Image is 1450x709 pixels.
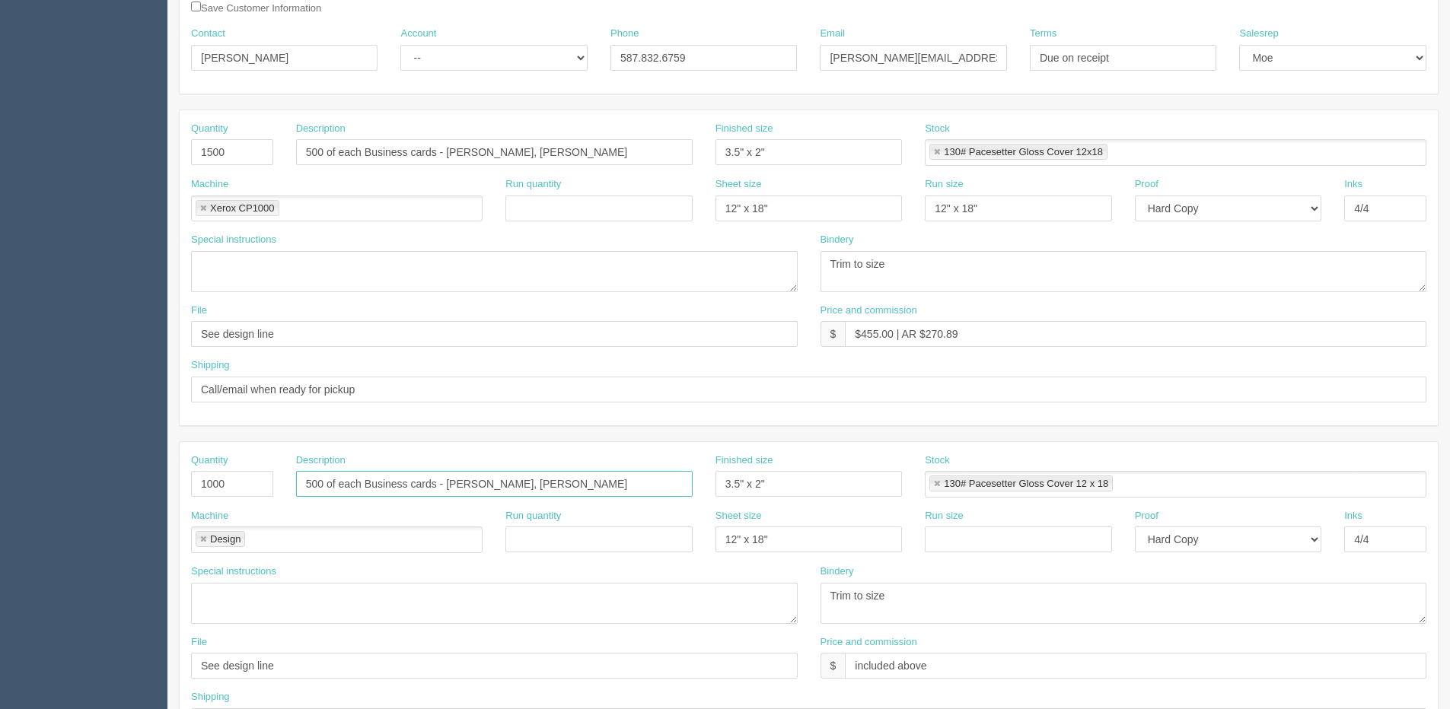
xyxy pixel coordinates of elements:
label: Stock [925,122,950,136]
div: 130# Pacesetter Gloss Cover 12x18 [944,147,1103,157]
textarea: Trim to size [821,251,1427,292]
div: 130# Pacesetter Gloss Cover 12 x 18 [944,478,1108,488]
label: Finished size [715,453,773,468]
label: Sheet size [715,177,762,192]
label: Finished size [715,122,773,136]
label: Email [820,27,845,41]
label: Quantity [191,122,228,136]
label: Price and commission [821,635,917,650]
label: Sheet size [715,509,762,523]
label: Terms [1030,27,1056,41]
label: Proof [1135,177,1158,192]
label: Run quantity [505,509,561,523]
div: $ [821,653,846,679]
label: Description [296,453,346,468]
label: Special instructions [191,233,276,247]
label: Shipping [191,358,230,373]
label: Inks [1344,509,1362,523]
label: Account [400,27,436,41]
label: Run size [925,177,964,192]
div: $ [821,321,846,347]
label: Phone [610,27,639,41]
div: Design [210,534,241,544]
label: Machine [191,509,228,523]
label: File [191,635,207,650]
label: Bindery [821,233,854,247]
label: Stock [925,453,950,468]
div: Xerox CP1000 [210,203,275,213]
label: Price and commission [821,304,917,318]
label: Quantity [191,453,228,468]
label: Proof [1135,509,1158,523]
label: Shipping [191,690,230,704]
label: Inks [1344,177,1362,192]
label: Contact [191,27,225,41]
label: Run size [925,509,964,523]
label: Run quantity [505,177,561,192]
label: Salesrep [1239,27,1278,41]
label: Special instructions [191,564,276,579]
textarea: Trim to size [821,583,1427,624]
label: Description [296,122,346,136]
label: Bindery [821,564,854,579]
label: File [191,304,207,318]
label: Machine [191,177,228,192]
